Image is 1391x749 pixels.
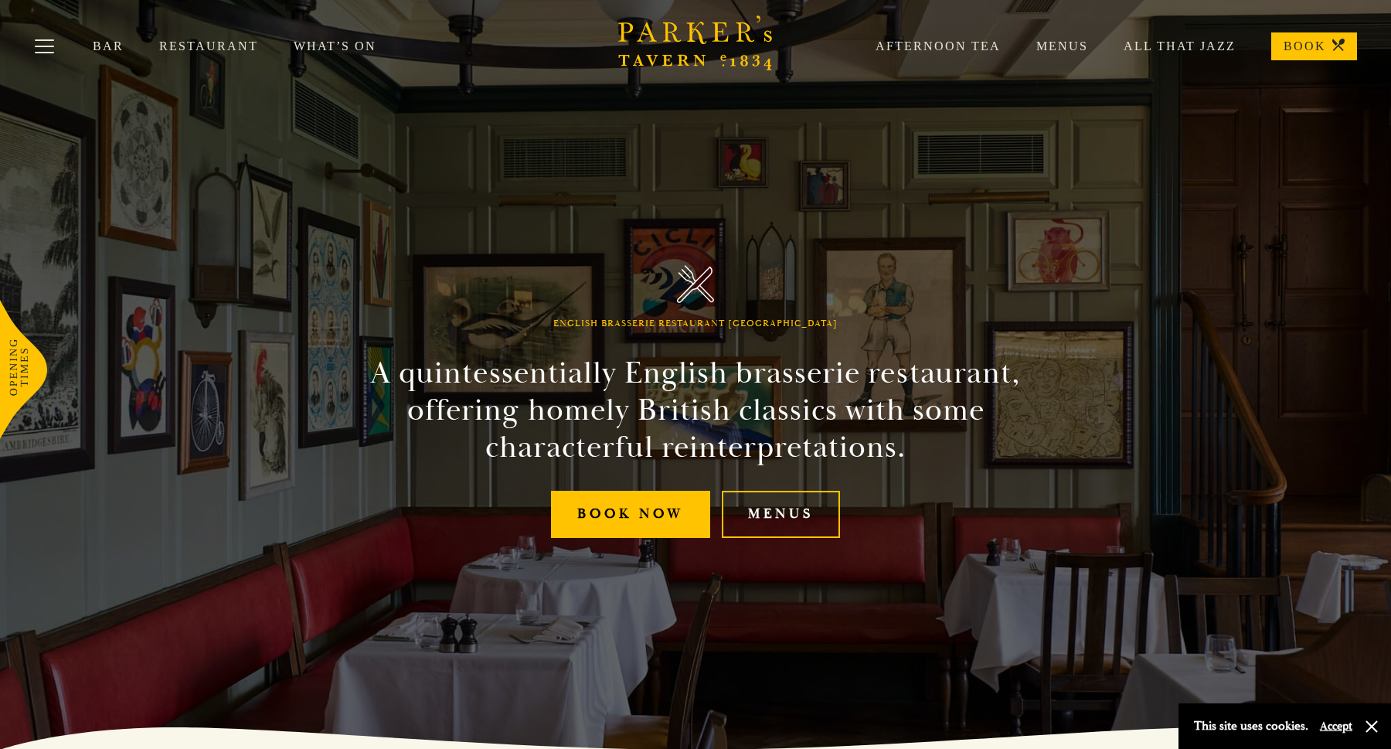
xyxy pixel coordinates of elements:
img: Parker's Tavern Brasserie Cambridge [677,265,715,303]
button: Close and accept [1364,719,1379,734]
a: Menus [722,491,840,538]
h1: English Brasserie Restaurant [GEOGRAPHIC_DATA] [553,318,838,329]
button: Accept [1320,719,1352,734]
h2: A quintessentially English brasserie restaurant, offering homely British classics with some chara... [343,355,1048,466]
p: This site uses cookies. [1194,715,1308,737]
a: Book Now [551,491,710,538]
